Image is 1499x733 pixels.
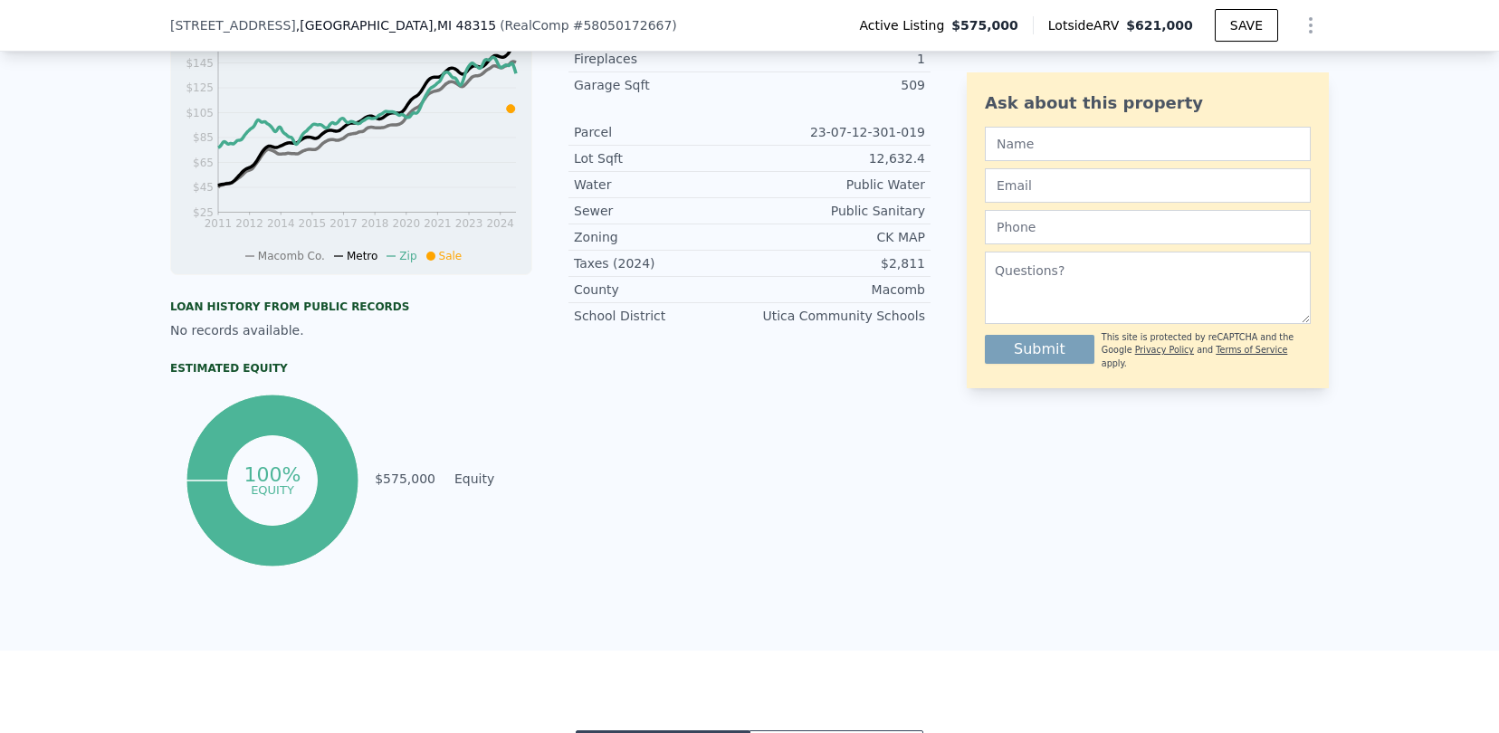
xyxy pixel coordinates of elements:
tspan: $65 [193,157,214,169]
tspan: $85 [193,131,214,144]
td: Equity [451,469,532,489]
div: Fireplaces [574,50,749,68]
tspan: equity [251,482,294,496]
div: Estimated Equity [170,361,532,376]
div: 509 [749,76,925,94]
tspan: 2023 [455,217,483,230]
span: [STREET_ADDRESS] [170,16,296,34]
div: 12,632.4 [749,149,925,167]
div: Parcel [574,123,749,141]
input: Phone [985,210,1311,244]
span: , MI 48315 [433,18,496,33]
span: RealComp [505,18,569,33]
tspan: 2011 [205,217,233,230]
div: County [574,281,749,299]
div: 1 [749,50,925,68]
div: School District [574,307,749,325]
tspan: $105 [186,107,214,119]
div: Water [574,176,749,194]
div: Zoning [574,228,749,246]
span: # 58050172667 [573,18,673,33]
div: Taxes (2024) [574,254,749,272]
tspan: 2014 [267,217,295,230]
div: $2,811 [749,254,925,272]
div: Utica Community Schools [749,307,925,325]
div: CK MAP [749,228,925,246]
tspan: 2015 [299,217,327,230]
tspan: 2012 [235,217,263,230]
span: Macomb Co. [258,250,325,262]
tspan: 100% [243,463,301,486]
div: Public Sanitary [749,202,925,220]
div: Lot Sqft [574,149,749,167]
div: Loan history from public records [170,300,532,314]
span: , [GEOGRAPHIC_DATA] [296,16,496,34]
span: Metro [347,250,377,262]
tspan: 2018 [361,217,389,230]
div: No records available. [170,321,532,339]
div: 23-07-12-301-019 [749,123,925,141]
div: Macomb [749,281,925,299]
tspan: $25 [193,206,214,219]
span: Active Listing [859,16,951,34]
button: Submit [985,335,1094,364]
tspan: $145 [186,57,214,70]
tspan: 2017 [329,217,358,230]
a: Privacy Policy [1135,345,1194,355]
tspan: 2021 [424,217,452,230]
div: Sewer [574,202,749,220]
tspan: 2024 [486,217,514,230]
span: $575,000 [951,16,1018,34]
div: This site is protected by reCAPTCHA and the Google and apply. [1102,331,1311,370]
div: Garage Sqft [574,76,749,94]
span: Zip [399,250,416,262]
td: $575,000 [374,469,436,489]
div: ( ) [500,16,677,34]
button: SAVE [1215,9,1278,42]
tspan: $45 [193,181,214,194]
tspan: $125 [186,81,214,94]
input: Email [985,168,1311,203]
div: Ask about this property [985,90,1311,116]
span: Sale [439,250,463,262]
div: Public Water [749,176,925,194]
tspan: 2020 [393,217,421,230]
button: Show Options [1293,7,1329,43]
span: Lotside ARV [1048,16,1126,34]
a: Terms of Service [1216,345,1287,355]
span: $621,000 [1126,18,1193,33]
input: Name [985,127,1311,161]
